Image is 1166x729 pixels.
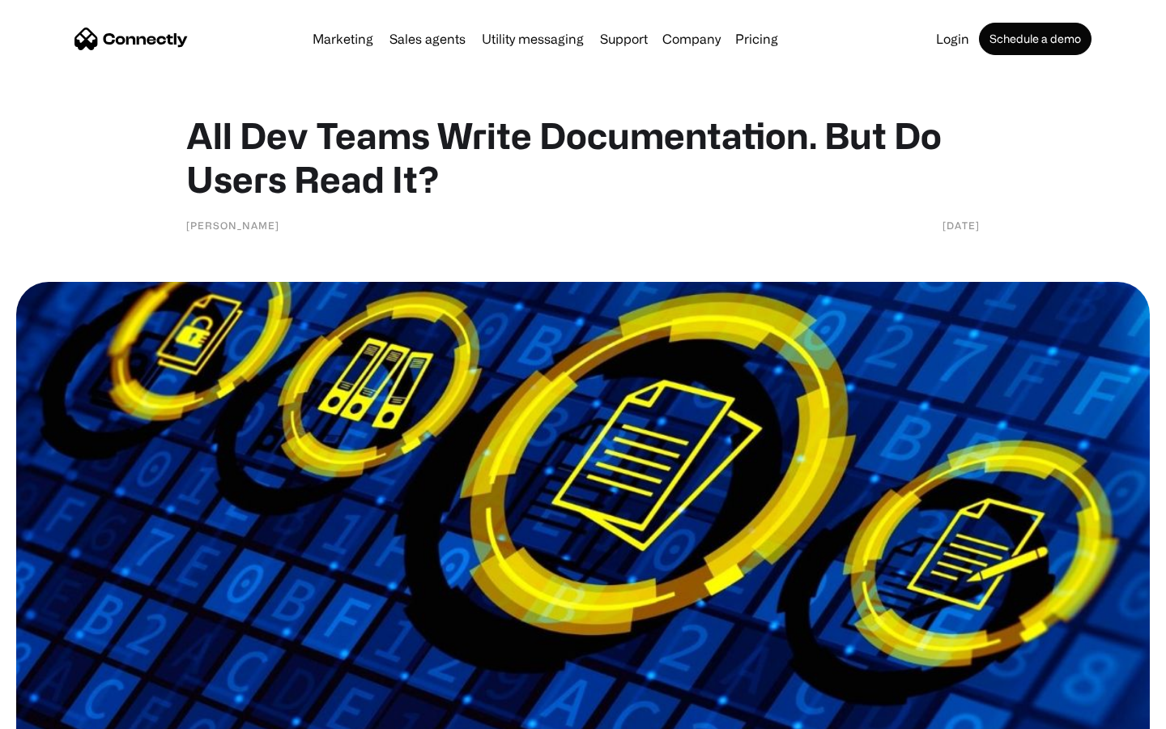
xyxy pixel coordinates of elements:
[74,27,188,51] a: home
[594,32,654,45] a: Support
[662,28,721,50] div: Company
[186,217,279,233] div: [PERSON_NAME]
[16,701,97,723] aside: Language selected: English
[475,32,590,45] a: Utility messaging
[306,32,380,45] a: Marketing
[930,32,976,45] a: Login
[32,701,97,723] ul: Language list
[657,28,726,50] div: Company
[729,32,785,45] a: Pricing
[186,113,980,201] h1: All Dev Teams Write Documentation. But Do Users Read It?
[383,32,472,45] a: Sales agents
[943,217,980,233] div: [DATE]
[979,23,1092,55] a: Schedule a demo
